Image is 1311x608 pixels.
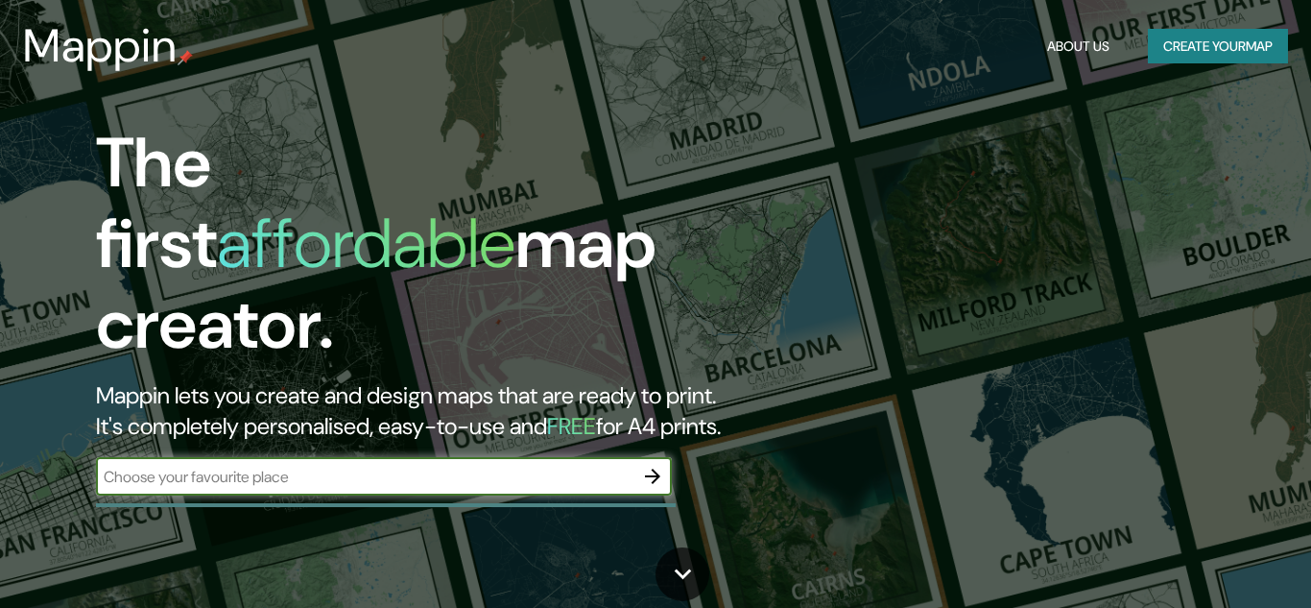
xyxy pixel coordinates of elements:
[23,19,178,73] h3: Mappin
[96,123,751,380] h1: The first map creator.
[1039,29,1117,64] button: About Us
[96,380,751,442] h2: Mappin lets you create and design maps that are ready to print. It's completely personalised, eas...
[547,411,596,441] h5: FREE
[217,199,515,288] h1: affordable
[1148,29,1288,64] button: Create yourmap
[178,50,193,65] img: mappin-pin
[96,466,633,488] input: Choose your favourite place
